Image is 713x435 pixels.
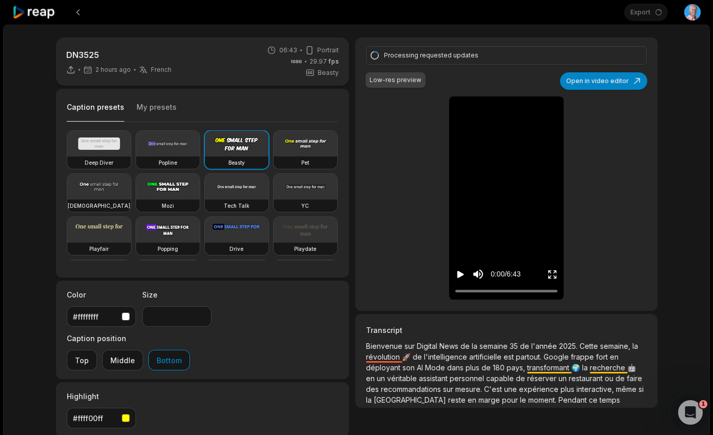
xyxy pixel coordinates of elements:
[67,408,136,428] button: #ffff00ff
[468,396,478,404] span: en
[504,352,516,361] span: est
[95,66,131,74] span: 2 hours ago
[605,374,615,383] span: ou
[632,342,638,350] span: la
[73,311,118,322] div: #ffffffff
[366,342,404,350] span: Bienvenue
[89,245,109,253] h3: Playfair
[520,342,531,350] span: de
[615,374,627,383] span: de
[67,306,136,327] button: #ffffffff
[366,363,402,372] span: déployant
[402,363,417,372] span: son
[158,245,178,253] h3: Popping
[486,374,516,383] span: capable
[73,413,118,424] div: #ffff00ff
[142,289,211,300] label: Size
[558,396,589,404] span: Pendant
[366,341,646,405] p: 🚀 🌍 🤖 📈 🎤 🌟 🌟 🌟 🔧 🎨 🧠 🔒 🇨🇳 🇨🇳 🛡️ ⚖️
[417,342,439,350] span: Digital
[600,396,620,404] span: temps
[469,352,504,361] span: artificielle
[228,159,245,167] h3: Beasty
[67,391,136,402] label: Highlight
[66,49,171,61] p: DN3525
[466,363,481,372] span: plus
[67,350,97,370] button: Top
[370,75,421,85] div: Low-res preview
[472,268,485,281] button: Mute sound
[317,46,339,55] span: Portrait
[366,385,381,393] span: des
[294,245,316,253] h3: Playdate
[381,385,443,393] span: recommandations
[600,342,632,350] span: semaine,
[450,374,486,383] span: personnel
[279,46,297,55] span: 06:43
[366,352,402,361] span: révolution
[374,396,448,404] span: [GEOGRAPHIC_DATA]
[528,396,558,404] span: moment.
[68,202,130,210] h3: [DEMOGRAPHIC_DATA]
[510,342,520,350] span: 35
[561,385,576,393] span: plus
[404,342,417,350] span: sur
[443,385,455,393] span: sur
[478,396,502,404] span: marge
[589,396,600,404] span: ce
[519,385,561,393] span: expérience
[544,352,571,361] span: Google
[491,269,521,280] div: 0:00 / 6:43
[377,374,387,383] span: un
[162,202,174,210] h3: Mozi
[301,202,309,210] h3: YC
[582,363,590,372] span: la
[481,363,493,372] span: de
[366,374,377,383] span: en
[137,102,177,122] button: My presets
[448,396,468,404] span: reste
[148,350,190,370] button: Bottom
[559,342,580,350] span: 2025.
[439,342,460,350] span: News
[580,342,600,350] span: Cette
[310,57,339,66] span: 29.97
[616,385,639,393] span: même
[479,342,510,350] span: semaine
[102,350,143,370] button: Middle
[484,385,504,393] span: C'est
[678,400,703,425] iframe: Intercom live chat
[387,374,419,383] span: véritable
[424,352,469,361] span: l'intelligence
[67,102,124,122] button: Caption presets
[151,66,171,74] span: French
[318,68,339,77] span: Beasty
[417,363,447,372] span: AI Mode
[384,51,625,60] div: Processing requested updates
[493,363,507,372] span: 180
[531,342,559,350] span: l'année
[547,265,557,284] button: Enter Fullscreen
[455,265,466,284] button: Play video
[413,352,424,361] span: de
[159,159,177,167] h3: Popline
[67,289,136,300] label: Color
[560,72,647,90] button: Open in video editor
[224,202,249,210] h3: Tech Talk
[447,363,466,372] span: dans
[590,363,627,372] span: recherche
[520,396,528,404] span: le
[301,159,309,167] h3: Pet
[507,363,527,372] span: pays,
[419,374,450,383] span: assistant
[516,374,527,383] span: de
[472,342,479,350] span: la
[85,159,113,167] h3: Deep Diver
[610,352,619,361] span: en
[596,352,610,361] span: fort
[366,396,374,404] span: la
[558,374,569,383] span: un
[504,385,519,393] span: une
[576,385,616,393] span: interactive,
[527,363,571,372] span: transformant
